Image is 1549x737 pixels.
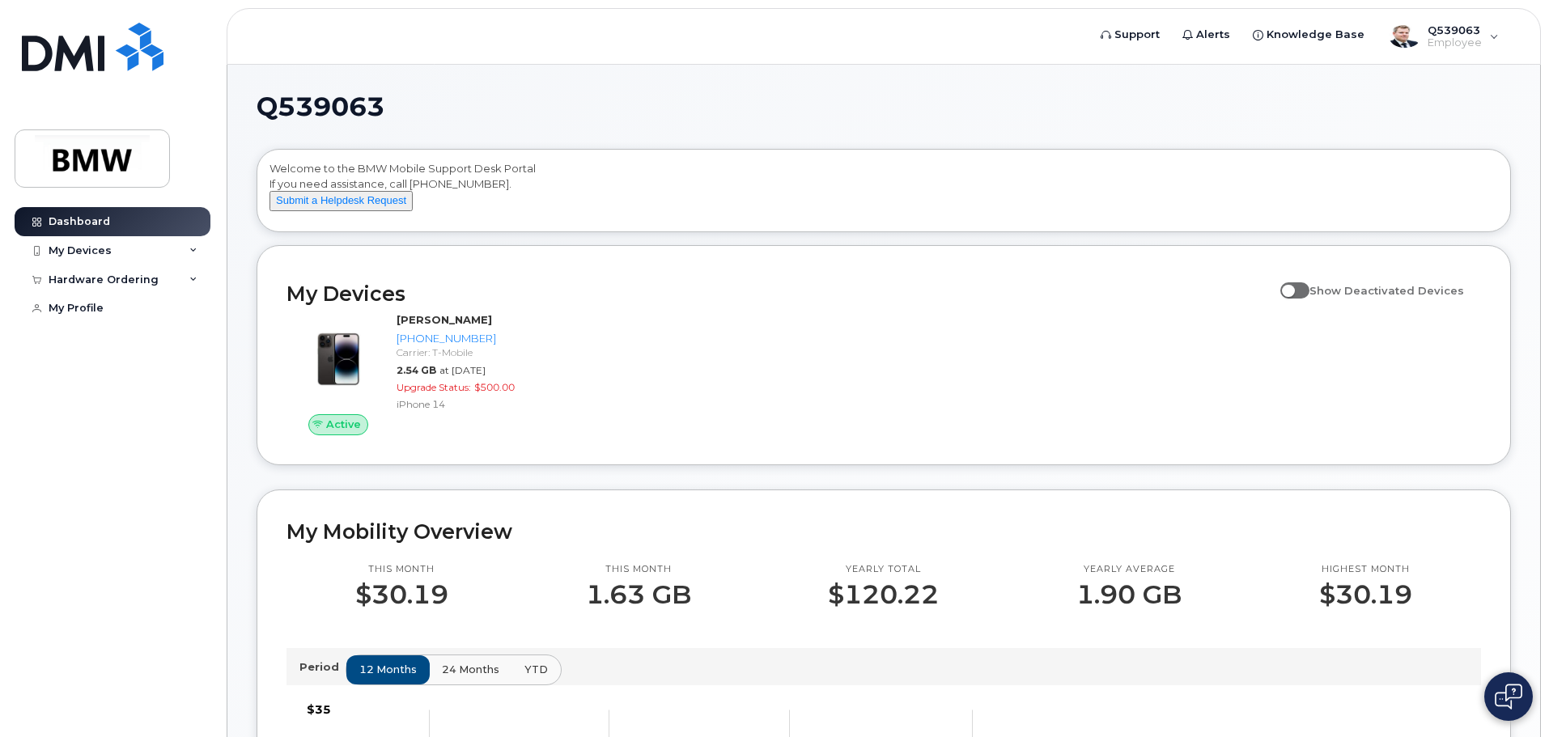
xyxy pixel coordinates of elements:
p: Yearly average [1076,563,1182,576]
div: Welcome to the BMW Mobile Support Desk Portal If you need assistance, call [PHONE_NUMBER]. [269,161,1498,226]
span: Upgrade Status: [397,381,471,393]
p: $30.19 [1319,580,1412,609]
h2: My Devices [286,282,1272,306]
span: Active [326,417,361,432]
p: This month [355,563,448,576]
tspan: $35 [307,702,331,717]
span: Show Deactivated Devices [1309,284,1464,297]
p: $120.22 [828,580,939,609]
p: Highest month [1319,563,1412,576]
button: Submit a Helpdesk Request [269,191,413,211]
p: This month [586,563,691,576]
a: Active[PERSON_NAME][PHONE_NUMBER]Carrier: T-Mobile2.54 GBat [DATE]Upgrade Status:$500.00iPhone 14 [286,312,571,435]
p: Yearly total [828,563,939,576]
p: 1.63 GB [586,580,691,609]
a: Submit a Helpdesk Request [269,193,413,206]
input: Show Deactivated Devices [1280,275,1293,288]
span: $500.00 [474,381,515,393]
p: 1.90 GB [1076,580,1182,609]
img: image20231002-3703462-njx0qo.jpeg [299,320,377,398]
img: Open chat [1495,684,1522,709]
span: 24 months [442,662,499,677]
div: [PHONE_NUMBER] [397,331,564,346]
div: Carrier: T-Mobile [397,345,564,359]
strong: [PERSON_NAME] [397,313,492,326]
h2: My Mobility Overview [286,519,1481,544]
span: at [DATE] [439,364,486,376]
p: Period [299,659,346,675]
span: 2.54 GB [397,364,436,376]
p: $30.19 [355,580,448,609]
span: YTD [524,662,548,677]
div: iPhone 14 [397,397,564,411]
span: Q539063 [257,95,384,119]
